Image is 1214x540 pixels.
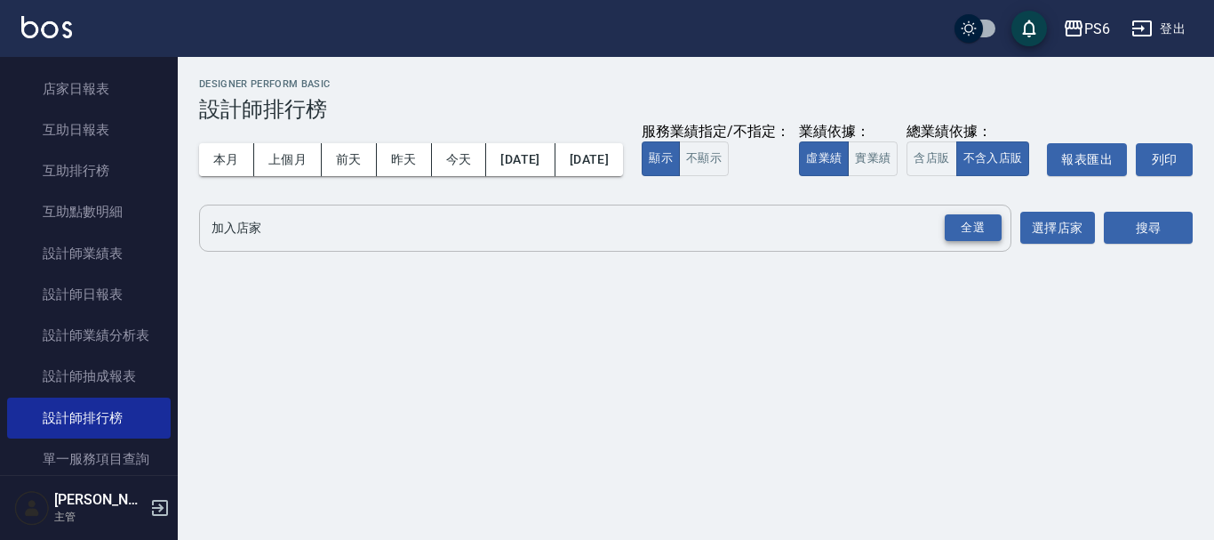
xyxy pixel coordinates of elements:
div: 業績依據： [799,123,898,141]
button: 虛業績 [799,141,849,176]
button: 列印 [1136,143,1193,176]
a: 設計師抽成報表 [7,356,171,397]
a: 設計師排行榜 [7,398,171,439]
div: 全選 [945,214,1002,242]
button: 不含入店販 [956,141,1030,176]
button: 前天 [322,143,377,176]
button: PS6 [1056,11,1117,47]
img: Person [14,490,50,526]
button: 本月 [199,143,254,176]
button: [DATE] [486,143,555,176]
h2: Designer Perform Basic [199,78,1193,90]
div: 服務業績指定/不指定： [642,123,790,141]
h3: 設計師排行榜 [199,97,1193,122]
button: 上個月 [254,143,322,176]
button: Open [941,211,1005,246]
h5: [PERSON_NAME] [54,491,145,509]
img: Logo [21,16,72,38]
button: 搜尋 [1104,212,1193,245]
button: 登出 [1124,12,1193,45]
a: 互助點數明細 [7,191,171,232]
div: 總業績依據： [907,123,1038,141]
a: 店家日報表 [7,69,171,109]
button: [DATE] [555,143,623,176]
button: 報表匯出 [1047,143,1127,176]
a: 互助排行榜 [7,150,171,191]
button: 今天 [432,143,487,176]
a: 設計師業績分析表 [7,315,171,356]
div: PS6 [1084,18,1110,40]
p: 主管 [54,509,145,525]
a: 設計師業績表 [7,233,171,274]
button: 實業績 [848,141,898,176]
a: 設計師日報表 [7,274,171,315]
button: save [1011,11,1047,46]
button: 選擇店家 [1020,212,1095,245]
input: 店家名稱 [207,213,977,244]
button: 含店販 [907,141,956,176]
button: 不顯示 [679,141,729,176]
button: 顯示 [642,141,680,176]
a: 互助日報表 [7,109,171,150]
a: 單一服務項目查詢 [7,439,171,480]
button: 昨天 [377,143,432,176]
